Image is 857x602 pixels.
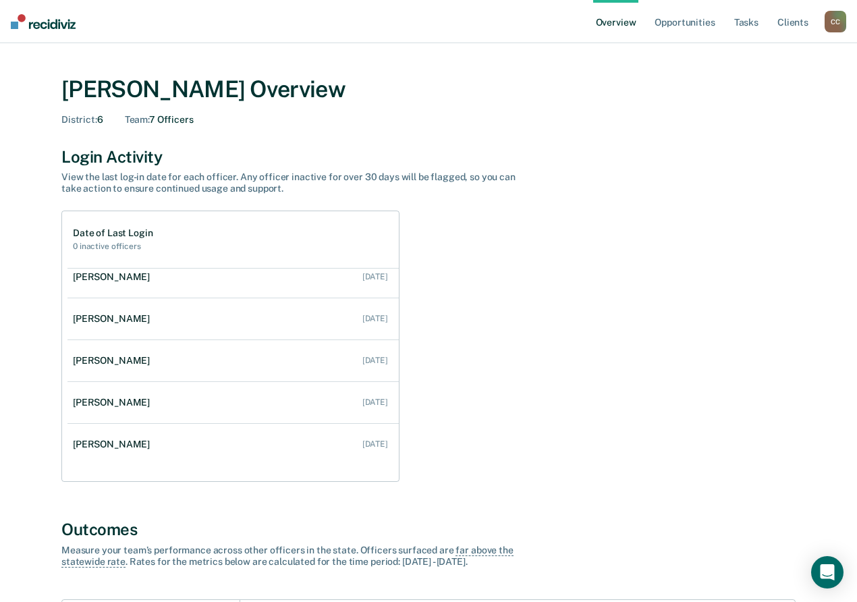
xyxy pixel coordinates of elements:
div: [PERSON_NAME] [73,313,155,325]
div: 7 Officers [125,114,194,126]
div: [PERSON_NAME] [73,355,155,366]
a: [PERSON_NAME] [DATE] [67,300,399,338]
div: [PERSON_NAME] [73,397,155,408]
span: District : [61,114,97,125]
a: [PERSON_NAME] [DATE] [67,258,399,296]
button: CC [825,11,846,32]
div: [DATE] [362,356,388,365]
div: 6 [61,114,103,126]
img: Recidiviz [11,14,76,29]
div: Outcomes [61,520,796,539]
a: [PERSON_NAME] [DATE] [67,425,399,464]
div: [DATE] [362,398,388,407]
div: Measure your team’s performance across other officer s in the state. Officer s surfaced are . Rat... [61,545,534,568]
div: Open Intercom Messenger [811,556,844,589]
h1: Date of Last Login [73,227,153,239]
a: [PERSON_NAME] [DATE] [67,341,399,380]
div: [PERSON_NAME] Overview [61,76,796,103]
div: [PERSON_NAME] [73,271,155,283]
a: [PERSON_NAME] [DATE] [67,383,399,422]
div: [DATE] [362,314,388,323]
div: Login Activity [61,147,796,167]
div: View the last log-in date for each officer. Any officer inactive for over 30 days will be flagged... [61,171,534,194]
div: [PERSON_NAME] [73,439,155,450]
div: [DATE] [362,439,388,449]
div: [DATE] [362,272,388,281]
span: Team : [125,114,149,125]
div: C C [825,11,846,32]
h2: 0 inactive officers [73,242,153,251]
span: far above the statewide rate [61,545,514,568]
